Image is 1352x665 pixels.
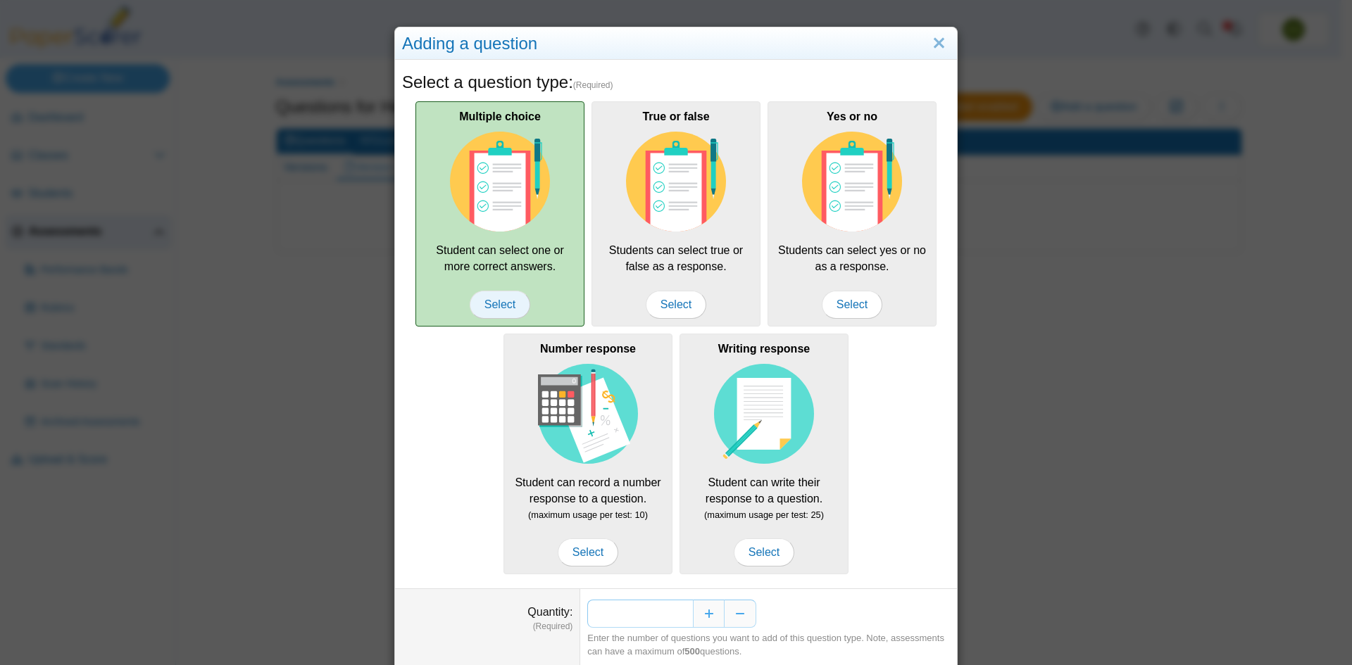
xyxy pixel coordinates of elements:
[680,334,849,574] div: Student can write their response to a question.
[402,621,572,633] dfn: (Required)
[591,101,760,327] div: Students can select true or false as a response.
[573,80,613,91] span: (Required)
[538,364,638,464] img: item-type-number-response.svg
[528,509,648,520] small: (maximum usage per test: 10)
[402,70,950,94] h5: Select a question type:
[718,343,810,355] b: Writing response
[503,334,672,574] div: Student can record a number response to a question.
[470,291,530,319] span: Select
[459,110,541,122] b: Multiple choice
[646,291,706,319] span: Select
[734,538,794,566] span: Select
[540,343,636,355] b: Number response
[527,606,572,618] label: Quantity
[693,600,725,628] button: Increase
[928,32,950,56] a: Close
[802,132,902,232] img: item-type-multiple-choice.svg
[684,646,700,657] b: 500
[558,538,618,566] span: Select
[626,132,726,232] img: item-type-multiple-choice.svg
[587,632,950,657] div: Enter the number of questions you want to add of this question type. Note, assessments can have a...
[822,291,882,319] span: Select
[415,101,584,327] div: Student can select one or more correct answers.
[714,364,814,464] img: item-type-writing-response.svg
[642,110,709,122] b: True or false
[450,132,550,232] img: item-type-multiple-choice.svg
[725,600,756,628] button: Decrease
[827,110,877,122] b: Yes or no
[768,101,937,327] div: Students can select yes or no as a response.
[395,27,957,61] div: Adding a question
[704,509,824,520] small: (maximum usage per test: 25)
